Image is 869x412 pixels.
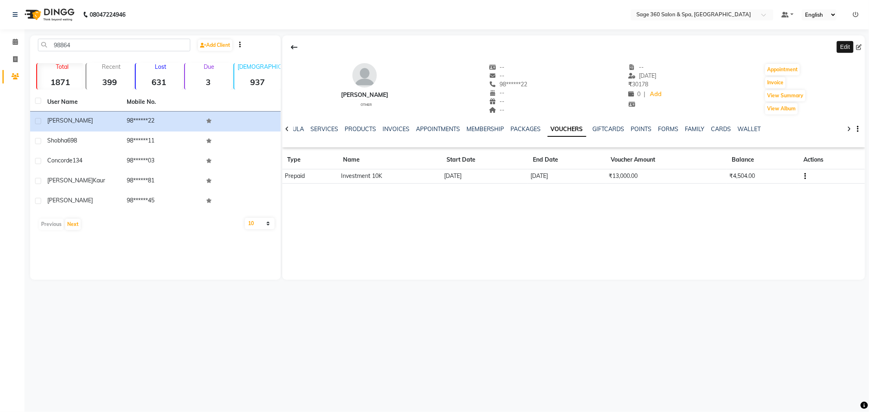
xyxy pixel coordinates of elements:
p: Recent [90,63,133,70]
input: Search by Name/Mobile/Email/Code [38,39,190,51]
span: Concorde134 [47,157,82,164]
a: WALLET [738,125,761,133]
span: -- [489,64,505,71]
span: [PERSON_NAME] [47,117,93,124]
button: View Album [765,103,798,114]
th: End Date [528,151,606,169]
th: Name [338,151,442,169]
p: [DEMOGRAPHIC_DATA] [238,63,281,70]
td: [DATE] [528,169,606,184]
a: APPOINTMENTS [416,125,460,133]
a: PRODUCTS [345,125,376,133]
div: Back to Client [286,39,303,55]
a: Add [649,89,663,100]
button: Invoice [765,77,785,88]
a: SERVICES [310,125,338,133]
span: 30178 [628,81,648,88]
strong: 631 [136,77,183,87]
p: Total [40,63,84,70]
td: [DATE] [442,169,528,184]
a: POINTS [631,125,652,133]
a: Add Client [198,39,232,51]
td: ₹13,000.00 [606,169,727,184]
div: Edit [837,41,853,53]
td: Investment 10K [338,169,442,184]
a: FAMILY [685,125,705,133]
div: [PERSON_NAME] [341,91,388,99]
th: User Name [42,93,122,112]
th: Voucher Amount [606,151,727,169]
span: Kaur [93,177,105,184]
span: -- [489,72,505,79]
img: logo [21,3,77,26]
a: CARDS [711,125,731,133]
span: -- [489,106,505,114]
span: [DATE] [628,72,656,79]
a: PACKAGES [511,125,541,133]
a: GIFTCARDS [593,125,625,133]
button: Appointment [765,64,800,75]
span: -- [489,98,505,105]
p: Lost [139,63,183,70]
span: Shobha698 [47,137,77,144]
span: other [361,103,372,107]
p: Due [187,63,232,70]
th: Mobile No. [122,93,201,112]
strong: 937 [234,77,281,87]
span: ₹ [628,81,632,88]
strong: 3 [185,77,232,87]
button: Next [65,219,81,230]
td: Prepaid [282,169,339,184]
strong: 1871 [37,77,84,87]
span: [PERSON_NAME] [47,177,93,184]
th: Start Date [442,151,528,169]
span: -- [628,64,644,71]
button: View Summary [765,90,805,101]
strong: 399 [86,77,133,87]
a: MEMBERSHIP [466,125,504,133]
a: VOUCHERS [548,122,586,137]
b: 08047224946 [90,3,125,26]
th: Balance [727,151,799,169]
th: Type [282,151,339,169]
a: INVOICES [383,125,409,133]
span: -- [489,89,505,96]
span: 0 [628,90,640,98]
img: avatar [352,63,377,88]
span: [PERSON_NAME] [47,197,93,204]
span: | [644,90,645,99]
td: ₹4,504.00 [727,169,799,184]
a: FORMS [658,125,679,133]
th: Actions [799,151,865,169]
